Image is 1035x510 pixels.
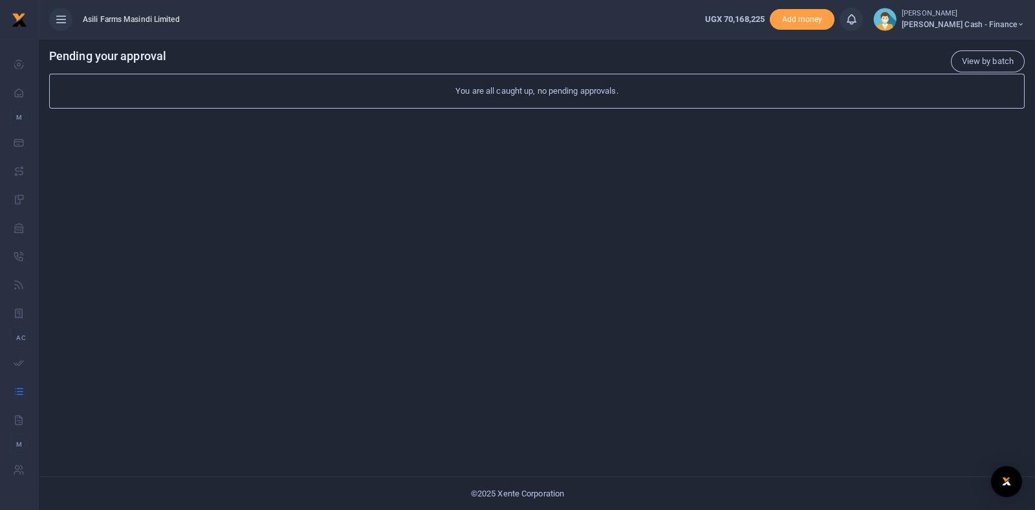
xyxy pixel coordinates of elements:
[49,74,1025,109] div: You are all caught up, no pending approvals.
[49,49,1025,63] h4: Pending your approval
[770,14,834,23] a: Add money
[12,14,27,24] a: logo-small logo-large logo-large
[10,434,28,455] li: M
[873,8,1025,31] a: profile-user [PERSON_NAME] [PERSON_NAME] Cash - Finance
[991,466,1022,497] div: Open Intercom Messenger
[770,9,834,30] span: Add money
[10,327,28,348] li: Ac
[770,9,834,30] li: Toup your wallet
[873,8,897,31] img: profile-user
[902,8,1025,19] small: [PERSON_NAME]
[902,19,1025,30] span: [PERSON_NAME] Cash - Finance
[705,14,765,24] span: UGX 70,168,225
[12,12,27,28] img: logo-small
[10,107,28,128] li: M
[78,14,185,25] span: Asili Farms Masindi Limited
[705,13,765,26] a: UGX 70,168,225
[700,13,770,26] li: Wallet ballance
[951,50,1025,72] a: View by batch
